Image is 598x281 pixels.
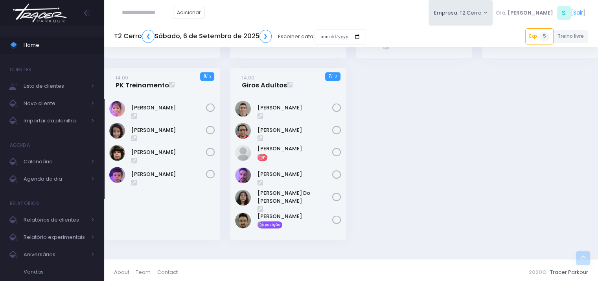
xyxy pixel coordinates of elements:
a: Contact [157,264,178,280]
a: About [114,264,136,280]
small: 14:00 [116,74,128,81]
a: [PERSON_NAME] [258,170,332,178]
span: Importar da planilha [24,116,86,126]
a: [PERSON_NAME] [131,104,206,112]
small: 14:00 [242,74,254,81]
img: Artur de Carvalho Lunardini [235,101,251,116]
a: ❮ [142,30,155,43]
a: [PERSON_NAME] [258,145,332,153]
a: Treino livre [554,30,589,43]
img: Claudio Rodrigues Junior [235,123,251,139]
div: [ ] [493,4,588,22]
span: Relatório experimentais [24,232,86,242]
a: [PERSON_NAME] [258,126,332,134]
img: Aya Murai [109,101,125,116]
strong: 7 [328,73,331,79]
strong: 8 [203,73,206,79]
span: S [557,6,571,20]
h4: Agenda [10,137,30,153]
a: Sair [573,9,583,17]
span: 2020© [529,268,546,276]
h4: Clientes [10,62,31,78]
a: [PERSON_NAME] [131,170,206,178]
a: [PERSON_NAME] [131,148,206,156]
span: Novo cliente [24,98,86,109]
a: [PERSON_NAME] [258,213,332,220]
a: 14:00Giros Adultos [242,74,287,89]
span: [PERSON_NAME] [508,9,553,17]
span: Aniversários [24,250,86,260]
small: / 13 [331,74,337,79]
img: Francisco Guerreiro Vannucchi [109,123,125,139]
span: Vendas [24,267,94,277]
span: Home [24,40,94,50]
img: Miguel do Val Pacheco [235,190,251,205]
img: Mateus Gomes [235,167,251,183]
img: Francisco Oliveira [109,145,125,161]
a: [PERSON_NAME] [258,104,332,112]
a: [PERSON_NAME] [131,126,206,134]
a: Tracer Parkour [550,268,588,276]
h4: Relatórios [10,196,39,211]
span: Calendário [24,157,86,167]
img: Ravi Sankarankutty [235,213,251,228]
a: Adicionar [173,6,205,19]
a: ❯ [259,30,272,43]
a: Team [136,264,157,280]
span: Relatórios de clientes [24,215,86,225]
span: Agenda do dia [24,174,86,184]
span: 5 [540,32,549,41]
img: Djalma Lima [235,145,251,161]
div: Escolher data: [114,28,366,46]
span: Lista de clientes [24,81,86,91]
span: Reposição [258,221,283,228]
small: / 12 [206,74,211,79]
h5: T2 Cerro Sábado, 6 de Setembro de 2025 [114,30,272,43]
a: [PERSON_NAME] Do [PERSON_NAME] [258,189,332,205]
span: Olá, [496,9,506,17]
a: Exp5 [525,28,554,44]
a: 14:00PK Treinamento [116,74,169,89]
img: Wallace Sena de Lima [109,167,125,183]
